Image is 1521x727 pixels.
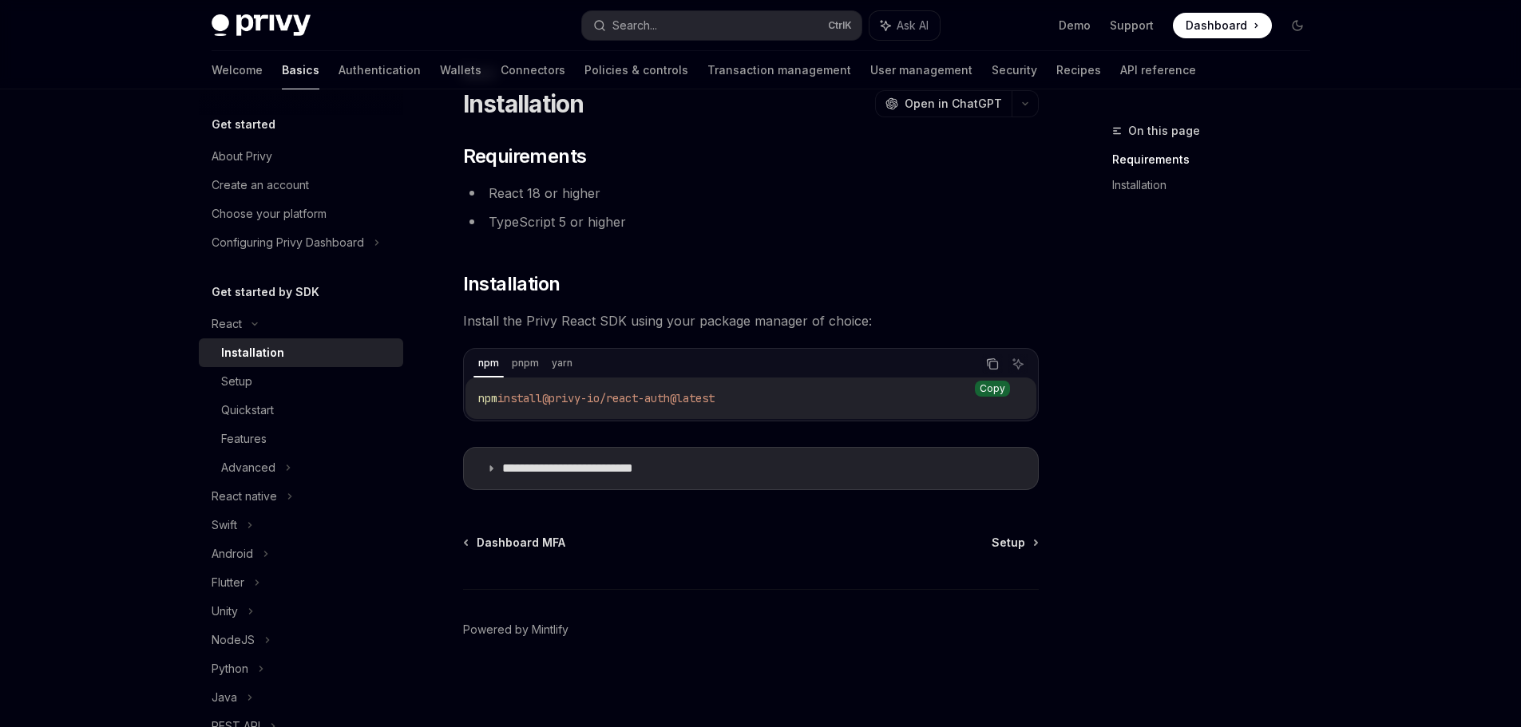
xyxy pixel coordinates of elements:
[212,688,237,707] div: Java
[463,89,584,118] h1: Installation
[212,659,248,678] div: Python
[547,354,577,373] div: yarn
[440,51,481,89] a: Wallets
[497,391,542,405] span: install
[582,11,862,40] button: Search...CtrlK
[584,51,688,89] a: Policies & controls
[199,142,403,171] a: About Privy
[212,233,364,252] div: Configuring Privy Dashboard
[212,115,275,134] h5: Get started
[463,622,568,638] a: Powered by Mintlify
[612,16,657,35] div: Search...
[875,90,1012,117] button: Open in ChatGPT
[542,391,715,405] span: @privy-io/react-auth@latest
[507,354,544,373] div: pnpm
[982,354,1003,374] button: Copy the contents from the code block
[501,51,565,89] a: Connectors
[707,51,851,89] a: Transaction management
[1059,18,1091,34] a: Demo
[1186,18,1247,34] span: Dashboard
[473,354,504,373] div: npm
[1120,51,1196,89] a: API reference
[992,535,1025,551] span: Setup
[1056,51,1101,89] a: Recipes
[870,51,972,89] a: User management
[199,425,403,453] a: Features
[975,381,1010,397] div: Copy
[1285,13,1310,38] button: Toggle dark mode
[212,602,238,621] div: Unity
[992,535,1037,551] a: Setup
[905,96,1002,112] span: Open in ChatGPT
[199,367,403,396] a: Setup
[212,314,242,334] div: React
[1110,18,1154,34] a: Support
[221,429,267,448] div: Features
[828,19,852,32] span: Ctrl K
[199,338,403,367] a: Installation
[212,14,311,37] img: dark logo
[199,396,403,425] a: Quickstart
[1112,147,1323,172] a: Requirements
[212,630,255,650] div: NodeJS
[1173,13,1272,38] a: Dashboard
[463,182,1039,204] li: React 18 or higher
[221,401,274,420] div: Quickstart
[465,535,565,551] a: Dashboard MFA
[212,573,244,592] div: Flutter
[282,51,319,89] a: Basics
[199,200,403,228] a: Choose your platform
[477,535,565,551] span: Dashboard MFA
[1112,172,1323,198] a: Installation
[221,372,252,391] div: Setup
[212,283,319,302] h5: Get started by SDK
[339,51,421,89] a: Authentication
[212,516,237,535] div: Swift
[897,18,929,34] span: Ask AI
[212,204,327,223] div: Choose your platform
[199,171,403,200] a: Create an account
[1008,354,1028,374] button: Ask AI
[992,51,1037,89] a: Security
[1128,121,1200,140] span: On this page
[463,211,1039,233] li: TypeScript 5 or higher
[212,176,309,195] div: Create an account
[869,11,940,40] button: Ask AI
[463,271,560,297] span: Installation
[463,310,1039,332] span: Install the Privy React SDK using your package manager of choice:
[212,51,263,89] a: Welcome
[212,147,272,166] div: About Privy
[478,391,497,405] span: npm
[212,487,277,506] div: React native
[221,458,275,477] div: Advanced
[212,544,253,563] div: Android
[221,343,284,362] div: Installation
[463,144,587,169] span: Requirements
